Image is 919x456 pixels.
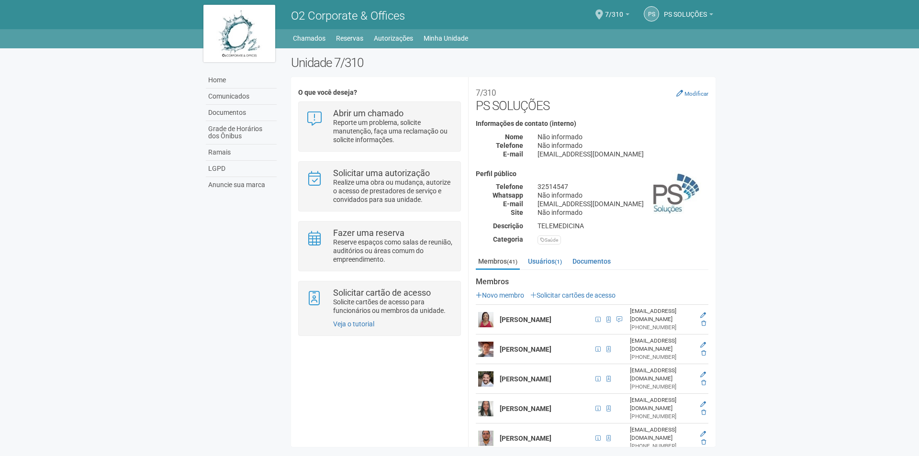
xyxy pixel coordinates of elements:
a: PS SOLUÇÕES [664,12,713,20]
strong: Membros [476,278,708,286]
a: Grade de Horários dos Ônibus [206,121,277,145]
a: Autorizações [374,32,413,45]
span: Cartão de acesso ativo [604,314,614,325]
small: (1) [555,258,562,265]
a: Fazer uma reserva Reserve espaços como salas de reunião, auditórios ou áreas comum do empreendime... [306,229,453,264]
span: Cartão de acesso ativo [604,344,614,355]
strong: Whatsapp [493,191,523,199]
span: CPF 024.021.337-83 [593,314,604,325]
span: O2 Corporate & Offices [291,9,405,22]
strong: [PERSON_NAME] [500,316,551,323]
div: [PHONE_NUMBER] [630,442,693,450]
span: CPF 044.329.847-59 [593,374,604,384]
span: Cartão de acesso ativo [604,374,614,384]
small: (41) [507,258,517,265]
span: PS SOLUÇÕES [664,1,707,18]
a: Solicitar cartões de acesso [530,291,616,299]
img: user.png [478,312,493,327]
div: [EMAIL_ADDRESS][DOMAIN_NAME] [630,426,693,442]
a: Minha Unidade [424,32,468,45]
div: [EMAIL_ADDRESS][DOMAIN_NAME] [530,200,716,208]
a: Excluir membro [701,379,706,386]
div: [PHONE_NUMBER] [630,412,693,421]
div: Saúde [538,235,561,245]
a: Excluir membro [701,320,706,327]
span: 7/310 [605,1,623,18]
a: Usuários(1) [526,254,564,268]
p: Reporte um problema, solicite manutenção, faça uma reclamação ou solicite informações. [333,118,453,144]
a: Solicitar cartão de acesso Solicite cartões de acesso para funcionários ou membros da unidade. [306,289,453,315]
a: Comunicados [206,89,277,105]
a: Ramais [206,145,277,161]
span: CPF 085.491.217-70 [593,344,604,355]
a: LGPD [206,161,277,177]
a: Abrir um chamado Reporte um problema, solicite manutenção, faça uma reclamação ou solicite inform... [306,109,453,144]
strong: Abrir um chamado [333,108,403,118]
h2: Unidade 7/310 [291,56,716,70]
img: user.png [478,371,493,387]
a: Documentos [570,254,613,268]
a: Documentos [206,105,277,121]
strong: Fazer uma reserva [333,228,404,238]
div: [PHONE_NUMBER] [630,353,693,361]
strong: [PERSON_NAME] [500,434,551,442]
p: Realize uma obra ou mudança, autorize o acesso de prestadores de serviço e convidados para sua un... [333,178,453,204]
a: Editar membro [700,371,706,378]
a: PS [644,6,659,22]
div: [EMAIL_ADDRESS][DOMAIN_NAME] [530,150,716,158]
div: [PHONE_NUMBER] [630,383,693,391]
strong: Categoria [493,235,523,243]
strong: [PERSON_NAME] [500,375,551,383]
a: Excluir membro [701,409,706,416]
p: Reserve espaços como salas de reunião, auditórios ou áreas comum do empreendimento. [333,238,453,264]
a: Reservas [336,32,363,45]
div: Não informado [530,141,716,150]
img: user.png [478,401,493,416]
a: Excluir membro [701,350,706,356]
a: Editar membro [700,312,706,319]
div: Não informado [530,208,716,217]
span: CPF 056.244.917-51 [593,433,604,444]
div: [EMAIL_ADDRESS][DOMAIN_NAME] [630,367,693,383]
small: 7/310 [476,88,496,98]
img: business.png [653,170,701,218]
strong: Telefone [496,183,523,190]
div: [PHONE_NUMBER] [630,323,693,332]
div: [EMAIL_ADDRESS][DOMAIN_NAME] [630,307,693,323]
strong: Site [511,209,523,216]
strong: Solicitar uma autorização [333,168,430,178]
strong: [PERSON_NAME] [500,405,551,412]
a: 7/310 [605,12,629,20]
strong: Nome [505,133,523,141]
strong: Telefone [496,142,523,149]
div: Não informado [530,133,716,141]
div: 32514547 [530,182,716,191]
a: Anuncie sua marca [206,177,277,193]
div: [EMAIL_ADDRESS][DOMAIN_NAME] [630,337,693,353]
h4: Informações de contato (interno) [476,120,708,127]
div: Não informado [530,191,716,200]
span: Cartão de acesso ativo [604,403,614,414]
a: Veja o tutorial [333,320,374,328]
div: [EMAIL_ADDRESS][DOMAIN_NAME] [630,396,693,412]
img: user.png [478,342,493,357]
a: Modificar [676,89,708,97]
p: Solicite cartões de acesso para funcionários ou membros da unidade. [333,298,453,315]
strong: E-mail [503,150,523,158]
a: Membros(41) [476,254,520,270]
strong: Descrição [493,222,523,230]
span: Cartão de acesso ativo [604,433,614,444]
span: CPF 167.070.737-70 [593,403,604,414]
img: user.png [478,431,493,446]
span: Crachá [614,314,623,325]
a: Home [206,72,277,89]
div: TELEMEDICINA [530,222,716,230]
h4: Perfil público [476,170,708,178]
img: logo.jpg [203,5,275,62]
h4: O que você deseja? [298,89,460,96]
a: Novo membro [476,291,524,299]
small: Modificar [684,90,708,97]
a: Editar membro [700,401,706,408]
a: Editar membro [700,431,706,437]
h2: PS SOLUÇÕES [476,84,708,113]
